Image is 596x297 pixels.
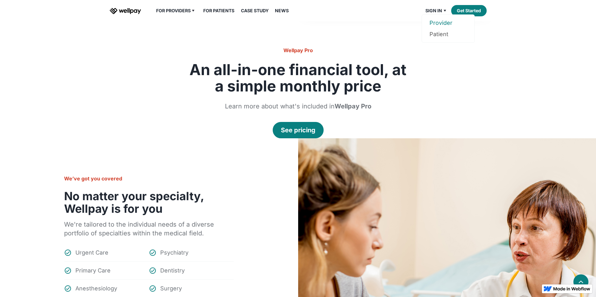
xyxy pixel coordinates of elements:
div: Surgery [160,285,182,292]
div: Sign in [422,7,451,14]
div: For Providers [156,7,191,14]
a: Provider [429,17,467,29]
a: home [110,7,141,14]
nav: Sign in [422,14,475,43]
h2: An all-in-one financial tool, at a simple monthly price [185,62,411,94]
img: Made in Webflow [553,287,590,291]
div: For Providers [152,7,200,14]
div: Learn more about what's included in [218,102,379,111]
a: Get Started [451,5,487,16]
a: Case Study [237,7,272,14]
div: See pricing [281,126,315,135]
div: Anesthesiology [75,285,117,292]
div: Urgent Care [75,249,108,256]
a: See pricing [273,122,324,138]
div: Primary Care [75,267,111,274]
div: Psychiatry [160,249,189,256]
h3: No matter your specialty, Wellpay is for you [64,190,234,215]
a: News [271,7,293,14]
div: We're tailored to the individual needs of a diverse portfolio of specialties within the medical f... [64,220,234,238]
div: Dentistry [160,267,185,274]
h6: We’ve got you covered [64,175,234,182]
strong: Wellpay Pro [335,102,371,110]
div: Sign in [425,7,442,14]
a: For Patients [200,7,238,14]
h6: Wellpay Pro [185,47,411,54]
a: Patient [429,29,467,40]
